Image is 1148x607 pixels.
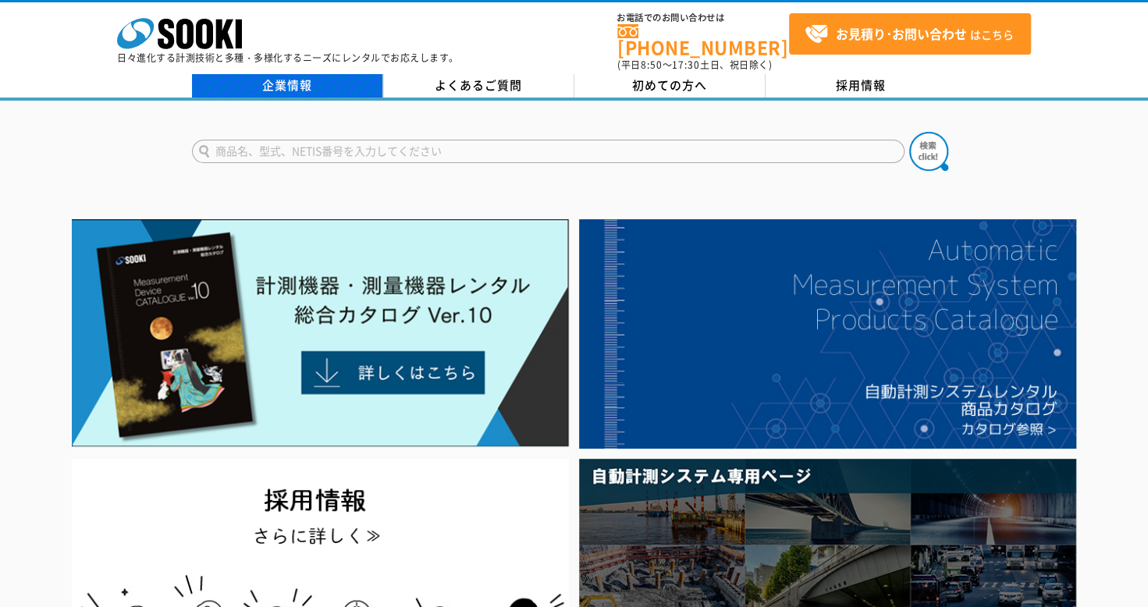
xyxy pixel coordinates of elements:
img: btn_search.png [909,132,948,171]
img: 自動計測システムカタログ [579,219,1076,449]
strong: お見積り･お問い合わせ [836,24,967,43]
span: (平日 ～ 土日、祝日除く) [617,58,772,72]
a: [PHONE_NUMBER] [617,24,789,56]
span: 8:50 [641,58,663,72]
input: 商品名、型式、NETIS番号を入力してください [192,140,905,163]
span: 初めての方へ [632,76,707,94]
span: 17:30 [672,58,700,72]
a: 企業情報 [192,74,383,98]
span: お電話でのお問い合わせは [617,13,789,23]
a: よくあるご質問 [383,74,574,98]
a: お見積り･お問い合わせはこちら [789,13,1031,55]
span: はこちら [805,23,1014,46]
a: 採用情報 [766,74,957,98]
p: 日々進化する計測技術と多種・多様化するニーズにレンタルでお応えします。 [117,53,459,62]
a: 初めての方へ [574,74,766,98]
img: Catalog Ver10 [72,219,569,447]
